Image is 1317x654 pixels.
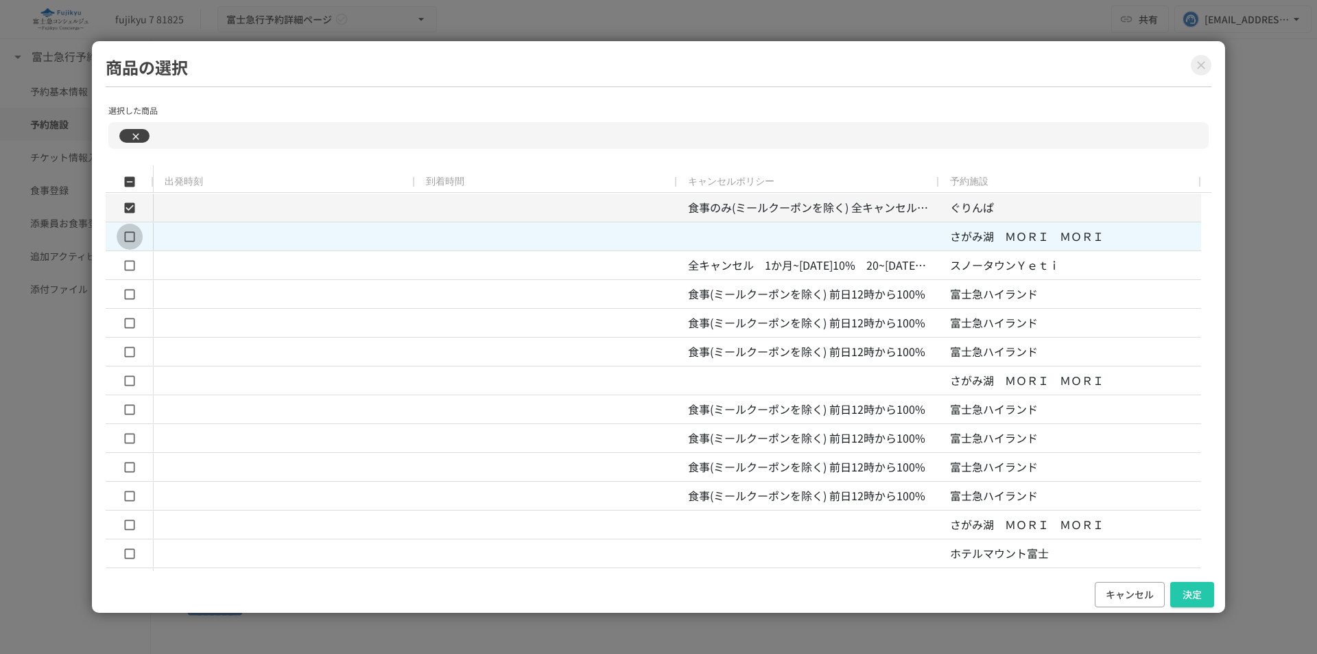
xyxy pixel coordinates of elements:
[688,314,928,332] p: 食事(ミールクーポンを除く) 前日12時から100%
[1170,582,1214,607] button: 決定
[950,458,1190,476] p: 富士急ハイランド
[950,430,1190,447] p: 富士急ハイランド
[950,516,1190,534] p: さがみ湖 ＭＯＲＩ ＭＯＲＩ
[950,314,1190,332] p: 富士急ハイランド
[688,199,928,217] p: 食事のみ(ミールクーポンを除く) 全キャンセル[DATE]から[DATE]10% [DATE]から[DATE]が30% [DATE]が[DATE]50% [DATE]から当日が100% 減員キャ...
[1191,55,1211,75] button: Close modal
[688,401,928,419] p: 食事(ミールクーポンを除く) 前日12時から100%
[1095,582,1165,607] button: キャンセル
[688,176,774,188] span: キャンセルポリシー
[688,487,928,505] p: 食事(ミールクーポンを除く) 前日12時から100%
[108,104,1208,117] p: 選択した商品
[688,343,928,361] p: 食事(ミールクーポンを除く) 前日12時から100%
[950,372,1190,390] p: さがみ湖 ＭＯＲＩ ＭＯＲＩ
[950,545,1190,563] p: ホテルマウント富士
[688,285,928,303] p: 食事(ミールクーポンを除く) 前日12時から100%
[950,176,988,188] span: 予約施設
[688,257,928,275] p: 全キャンセル 1か月~[DATE]10% 20~[DATE]30% 10~[DATE]50% [DATE]~当日100％ 一部キャンセル 20~[DATE]20% 6~[DATE]50% 前日~...
[950,228,1190,246] p: さがみ湖 ＭＯＲＩ ＭＯＲＩ
[950,257,1190,275] p: スノータウンＹｅｔｉ
[426,176,464,188] span: 到着時間
[950,199,1190,217] p: ぐりんぱ
[106,55,1211,87] h2: 商品の選択
[165,176,203,188] span: 出発時刻
[950,487,1190,505] p: 富士急ハイランド
[950,401,1190,419] p: 富士急ハイランド
[688,458,928,476] p: 食事(ミールクーポンを除く) 前日12時から100%
[688,430,928,447] p: 食事(ミールクーポンを除く) 前日12時から100%
[950,285,1190,303] p: 富士急ハイランド
[950,343,1190,361] p: 富士急ハイランド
